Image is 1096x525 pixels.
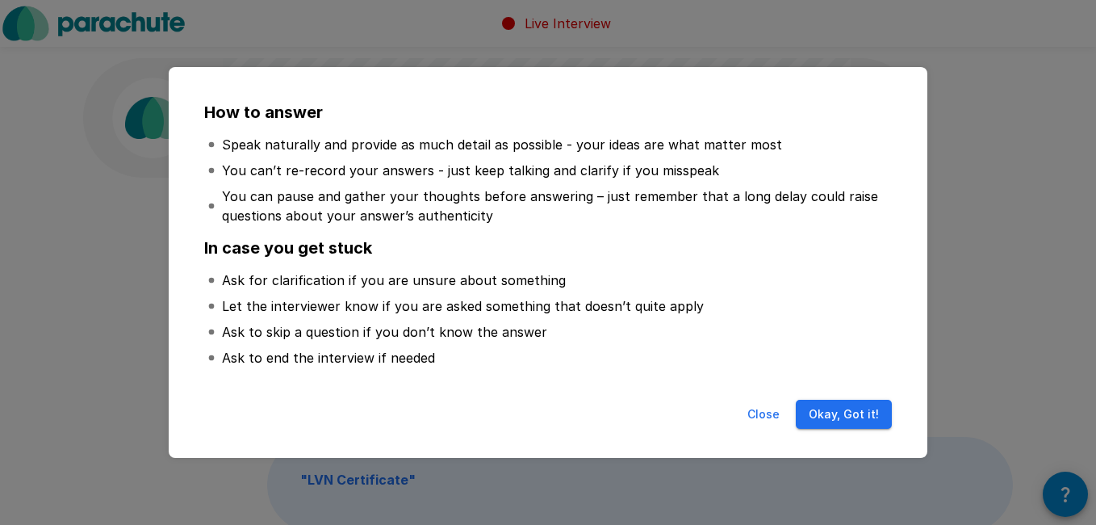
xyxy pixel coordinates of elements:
[222,187,889,225] p: You can pause and gather your thoughts before answering – just remember that a long delay could r...
[222,135,782,154] p: Speak naturally and provide as much detail as possible - your ideas are what matter most
[222,348,435,367] p: Ask to end the interview if needed
[222,271,566,290] p: Ask for clarification if you are unsure about something
[738,400,789,430] button: Close
[222,161,719,180] p: You can’t re-record your answers - just keep talking and clarify if you misspeak
[204,103,323,122] b: How to answer
[796,400,892,430] button: Okay, Got it!
[222,322,547,342] p: Ask to skip a question if you don’t know the answer
[222,296,704,316] p: Let the interviewer know if you are asked something that doesn’t quite apply
[204,238,372,258] b: In case you get stuck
